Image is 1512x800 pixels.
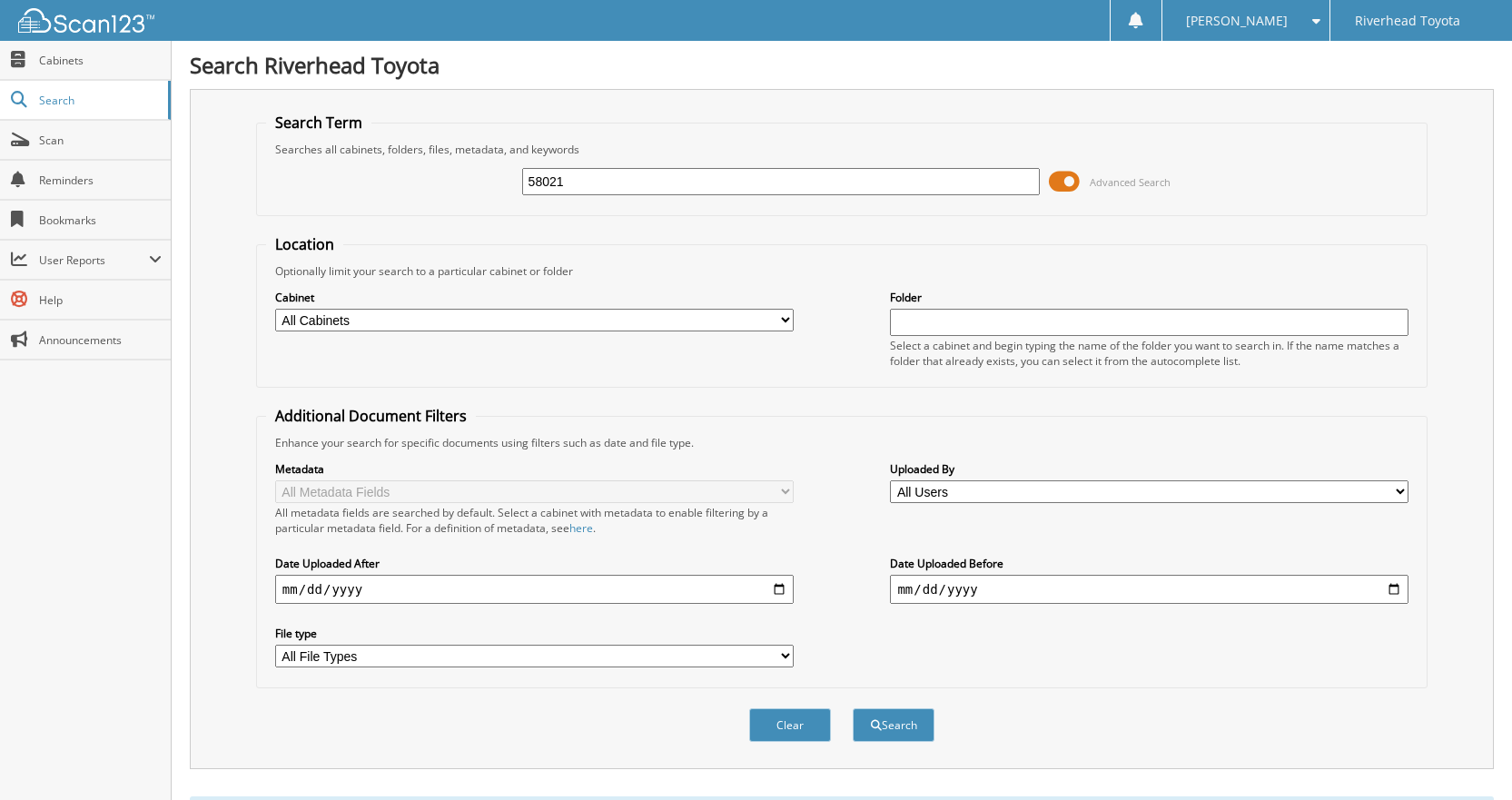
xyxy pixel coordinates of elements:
[275,505,794,536] div: All metadata fields are searched by default. Select a cabinet with metadata to enable filtering b...
[275,626,794,641] label: File type
[1090,175,1171,189] span: Advanced Search
[18,8,154,33] img: scan123-logo-white.svg
[39,53,162,68] span: Cabinets
[275,461,794,477] label: Metadata
[266,234,343,254] legend: Location
[39,212,162,228] span: Bookmarks
[275,556,794,571] label: Date Uploaded After
[275,575,794,604] input: start
[39,332,162,348] span: Announcements
[266,142,1418,157] div: Searches all cabinets, folders, files, metadata, and keywords
[1186,15,1288,26] span: [PERSON_NAME]
[39,252,149,268] span: User Reports
[1355,15,1460,26] span: Riverhead Toyota
[266,113,371,133] legend: Search Term
[190,50,1494,80] h1: Search Riverhead Toyota
[890,290,1408,305] label: Folder
[890,556,1408,571] label: Date Uploaded Before
[569,520,593,536] a: here
[39,133,162,148] span: Scan
[890,575,1408,604] input: end
[266,435,1418,450] div: Enhance your search for specific documents using filters such as date and file type.
[39,173,162,188] span: Reminders
[275,290,794,305] label: Cabinet
[39,292,162,308] span: Help
[853,708,934,742] button: Search
[39,93,159,108] span: Search
[266,263,1418,279] div: Optionally limit your search to a particular cabinet or folder
[890,461,1408,477] label: Uploaded By
[266,406,476,426] legend: Additional Document Filters
[749,708,831,742] button: Clear
[890,338,1408,369] div: Select a cabinet and begin typing the name of the folder you want to search in. If the name match...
